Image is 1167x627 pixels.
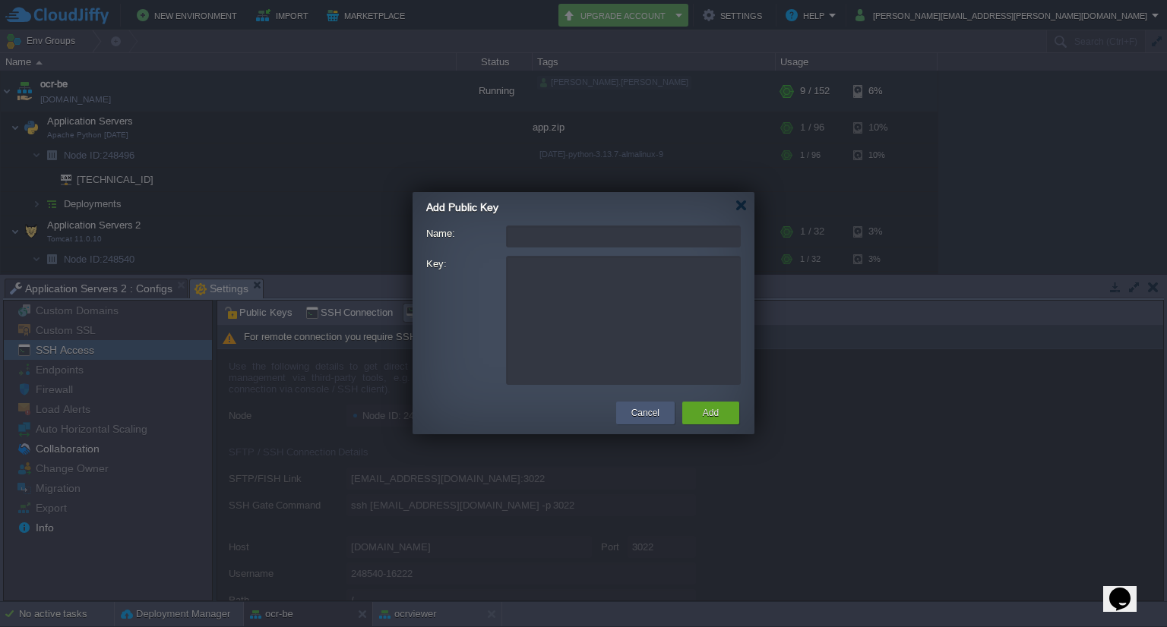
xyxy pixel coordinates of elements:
[631,405,659,421] button: Cancel
[703,405,719,421] button: Add
[426,256,504,272] label: Key:
[426,201,498,213] span: Add Public Key
[1103,566,1152,612] iframe: chat widget
[426,225,504,241] label: Name:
